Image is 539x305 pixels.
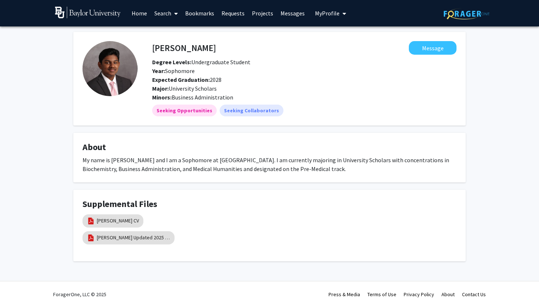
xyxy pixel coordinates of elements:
[367,291,396,298] a: Terms of Use
[152,85,169,92] b: Major:
[152,58,250,66] span: Undergraduate Student
[82,41,137,96] img: Profile Picture
[218,0,248,26] a: Requests
[152,58,191,66] b: Degree Levels:
[462,291,486,298] a: Contact Us
[172,94,233,101] span: Business Administration
[152,76,221,83] span: 2028
[220,105,283,116] mat-chip: Seeking Collaborators
[152,94,172,101] b: Minors:
[151,0,181,26] a: Search
[181,0,218,26] a: Bookmarks
[82,156,456,173] div: My name is [PERSON_NAME] and I am a Sophomore at [GEOGRAPHIC_DATA]. I am currently majoring in Un...
[97,217,139,225] a: [PERSON_NAME] CV
[87,234,95,242] img: pdf_icon.png
[404,291,434,298] a: Privacy Policy
[152,76,210,83] b: Expected Graduation:
[152,67,165,75] b: Year:
[152,105,217,116] mat-chip: Seeking Opportunities
[315,10,340,17] span: My Profile
[169,85,217,92] span: University Scholars
[152,67,195,75] span: Sophomore
[409,41,456,55] button: Message Anishvaran Manohar
[82,199,456,210] h4: Supplemental Files
[82,142,456,153] h4: About
[5,272,31,299] iframe: Chat
[277,0,308,26] a: Messages
[128,0,151,26] a: Home
[87,217,95,225] img: pdf_icon.png
[329,291,360,298] a: Press & Media
[97,234,170,242] a: [PERSON_NAME] Updated 2025 Resume
[55,7,121,18] img: Baylor University Logo
[444,8,489,19] img: ForagerOne Logo
[441,291,455,298] a: About
[248,0,277,26] a: Projects
[152,41,216,55] h4: [PERSON_NAME]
